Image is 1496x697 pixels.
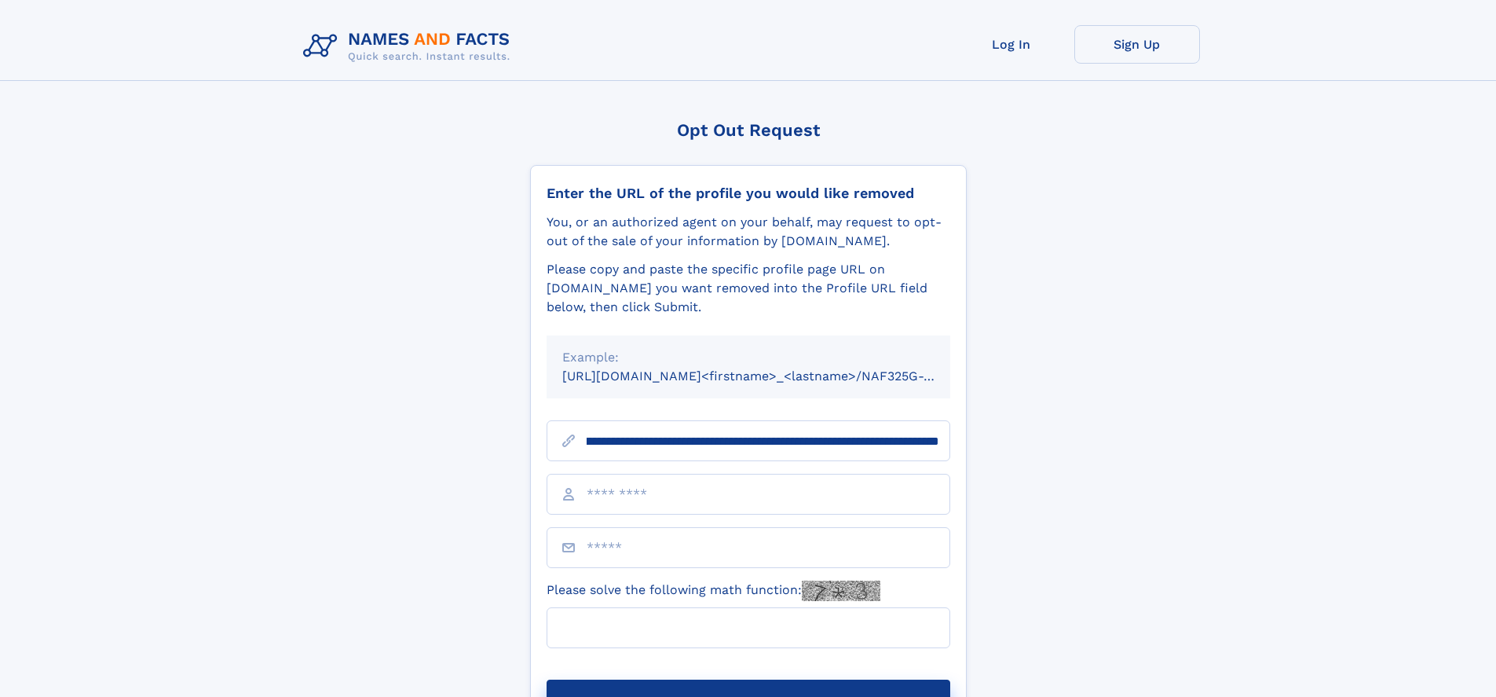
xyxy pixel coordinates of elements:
[530,120,967,140] div: Opt Out Request
[547,260,950,317] div: Please copy and paste the specific profile page URL on [DOMAIN_NAME] you want removed into the Pr...
[562,369,980,383] small: [URL][DOMAIN_NAME]<firstname>_<lastname>/NAF325G-xxxxxxxx
[547,185,950,202] div: Enter the URL of the profile you would like removed
[547,213,950,251] div: You, or an authorized agent on your behalf, may request to opt-out of the sale of your informatio...
[1074,25,1200,64] a: Sign Up
[547,581,880,601] label: Please solve the following math function:
[949,25,1074,64] a: Log In
[297,25,523,68] img: Logo Names and Facts
[562,348,935,367] div: Example:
